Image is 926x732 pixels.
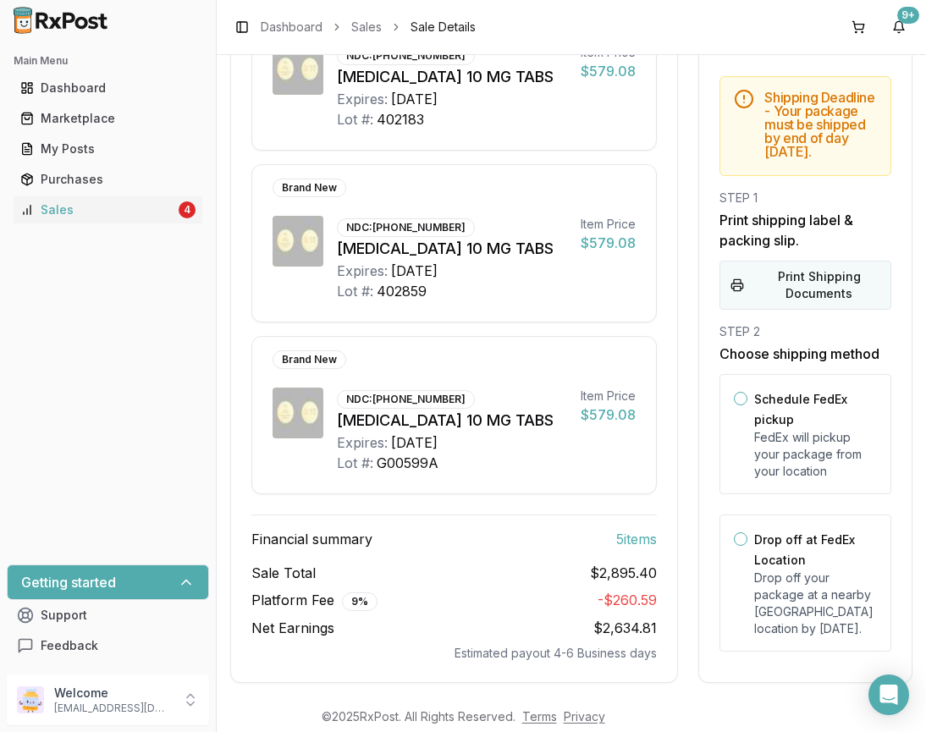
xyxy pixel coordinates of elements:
div: Lot #: [337,453,373,473]
div: NDC: [PHONE_NUMBER] [337,47,475,65]
div: NDC: [PHONE_NUMBER] [337,218,475,237]
a: Sales4 [14,195,202,225]
span: 5 item s [616,529,657,549]
div: Lot #: [337,281,373,301]
a: Sales [351,19,382,36]
div: Marketplace [20,110,196,127]
a: Dashboard [261,19,322,36]
div: STEP 2 [719,323,891,340]
h3: Getting started [21,572,116,592]
p: Drop off your package at a nearby [GEOGRAPHIC_DATA] location by [DATE] . [754,570,877,637]
div: NDC: [PHONE_NUMBER] [337,390,475,409]
a: My Posts [14,134,202,164]
img: Jardiance 10 MG TABS [273,44,323,95]
span: Net Earnings [251,618,334,638]
span: Sale Total [251,563,316,583]
button: Print Shipping Documents [719,261,891,310]
div: [DATE] [391,261,438,281]
div: Sales [20,201,175,218]
h2: Main Menu [14,54,202,68]
div: G00599A [377,453,438,473]
div: [MEDICAL_DATA] 10 MG TABS [337,65,567,89]
div: [MEDICAL_DATA] 10 MG TABS [337,237,567,261]
p: Welcome [54,685,172,702]
label: Drop off at FedEx Location [754,532,855,567]
div: Open Intercom Messenger [868,674,909,715]
span: Financial summary [251,529,372,549]
div: Lot #: [337,109,373,129]
a: Terms [522,709,557,724]
div: [MEDICAL_DATA] 10 MG TABS [337,409,567,432]
h3: Choose shipping method [719,344,891,364]
button: 9+ [885,14,912,41]
div: My Posts [20,140,196,157]
p: [EMAIL_ADDRESS][DOMAIN_NAME] [54,702,172,715]
span: Platform Fee [251,590,378,611]
div: [DATE] [391,89,438,109]
label: Schedule FedEx pickup [754,392,847,427]
a: Purchases [14,164,202,195]
button: Support [7,600,209,630]
img: Jardiance 10 MG TABS [273,216,323,267]
div: 9+ [897,7,919,24]
div: Dashboard [20,80,196,96]
span: Sale Details [411,19,476,36]
img: User avatar [17,686,44,713]
img: Jardiance 10 MG TABS [273,388,323,438]
button: Marketplace [7,105,209,132]
div: $579.08 [581,405,636,425]
div: $579.08 [581,233,636,253]
button: My Posts [7,135,209,162]
div: Brand New [273,179,346,197]
div: Purchases [20,171,196,188]
button: Dashboard [7,74,209,102]
div: 402859 [377,281,427,301]
a: Marketplace [14,103,202,134]
div: Expires: [337,89,388,109]
img: RxPost Logo [7,7,115,34]
span: $2,895.40 [590,563,657,583]
span: Feedback [41,637,98,654]
div: Item Price [581,388,636,405]
a: Privacy [564,709,605,724]
a: Dashboard [14,73,202,103]
div: 402183 [377,109,424,129]
div: Brand New [273,350,346,369]
nav: breadcrumb [261,19,476,36]
div: Expires: [337,261,388,281]
p: FedEx will pickup your package from your location [754,429,877,480]
div: 4 [179,201,196,218]
h3: Print shipping label & packing slip. [719,210,891,250]
h5: Shipping Deadline - Your package must be shipped by end of day [DATE] . [764,91,877,158]
span: - $260.59 [598,592,657,608]
div: Estimated payout 4-6 Business days [251,645,657,662]
div: STEP 1 [719,190,891,206]
div: [DATE] [391,432,438,453]
div: Item Price [581,216,636,233]
button: Feedback [7,630,209,661]
button: Purchases [7,166,209,193]
div: Expires: [337,432,388,453]
button: Sales4 [7,196,209,223]
span: $2,634.81 [593,619,657,636]
div: $579.08 [581,61,636,81]
div: 9 % [342,592,378,611]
